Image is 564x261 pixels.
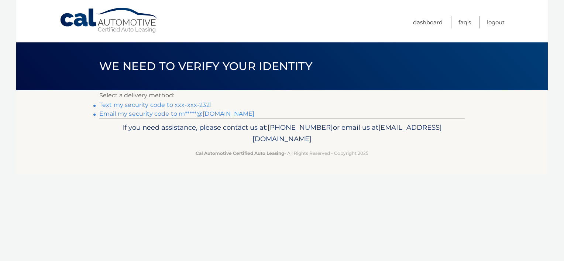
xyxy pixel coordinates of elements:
a: Email my security code to m*****@[DOMAIN_NAME] [99,110,254,117]
span: We need to verify your identity [99,59,312,73]
a: FAQ's [458,16,471,28]
a: Dashboard [413,16,443,28]
strong: Cal Automotive Certified Auto Leasing [196,150,284,156]
span: [PHONE_NUMBER] [268,123,333,132]
a: Text my security code to xxx-xxx-2321 [99,101,212,108]
p: If you need assistance, please contact us at: or email us at [104,122,460,145]
p: - All Rights Reserved - Copyright 2025 [104,149,460,157]
a: Logout [487,16,505,28]
p: Select a delivery method: [99,90,465,101]
a: Cal Automotive [59,7,159,34]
